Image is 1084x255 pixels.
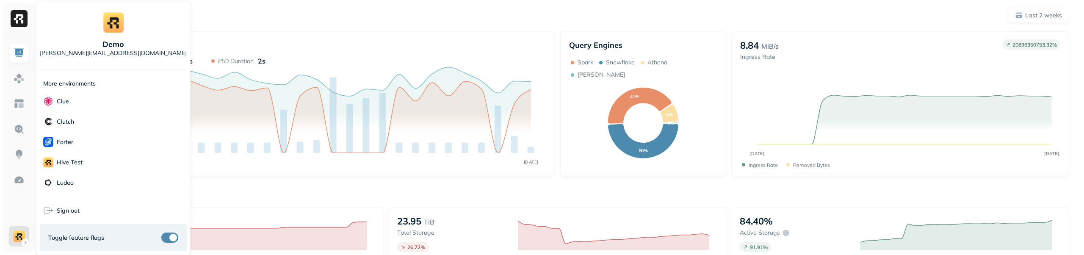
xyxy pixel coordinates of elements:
[57,207,80,215] span: Sign out
[43,116,53,127] img: Clutch
[40,49,187,57] p: [PERSON_NAME][EMAIL_ADDRESS][DOMAIN_NAME]
[57,97,69,105] p: Clue
[57,138,73,146] p: Forter
[103,12,124,33] img: demo
[43,157,53,167] img: Hive Test
[57,118,74,126] p: Clutch
[48,234,104,242] span: Toggle feature flags
[43,177,53,188] img: Ludeo
[43,137,53,147] img: Forter
[102,39,124,49] p: demo
[43,80,96,88] p: More environments
[43,96,53,106] img: Clue
[57,179,74,187] p: Ludeo
[57,158,83,166] p: Hive Test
